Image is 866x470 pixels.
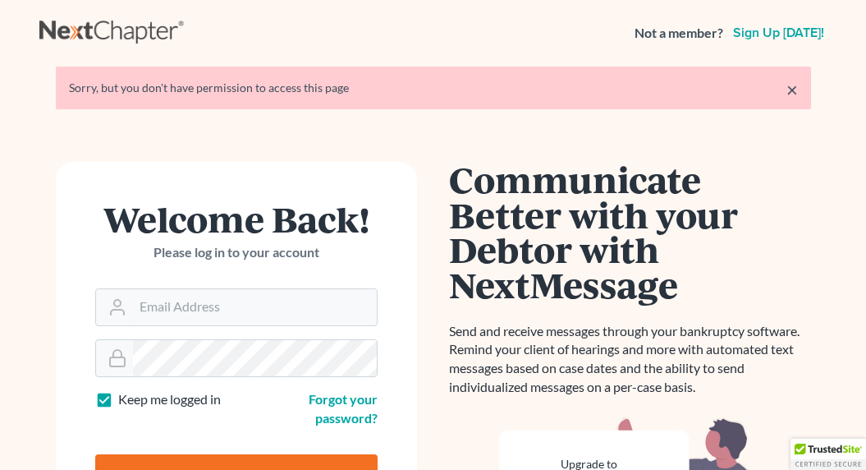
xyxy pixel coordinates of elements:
[790,439,866,470] div: TrustedSite Certified
[118,390,221,409] label: Keep me logged in
[786,80,798,99] a: ×
[95,201,378,237] h1: Welcome Back!
[69,80,798,96] div: Sorry, but you don't have permission to access this page
[95,243,378,262] p: Please log in to your account
[730,26,827,39] a: Sign up [DATE]!
[635,24,723,43] strong: Not a member?
[133,289,377,325] input: Email Address
[450,162,811,302] h1: Communicate Better with your Debtor with NextMessage
[309,391,378,426] a: Forgot your password?
[450,322,811,397] p: Send and receive messages through your bankruptcy software. Remind your client of hearings and mo...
